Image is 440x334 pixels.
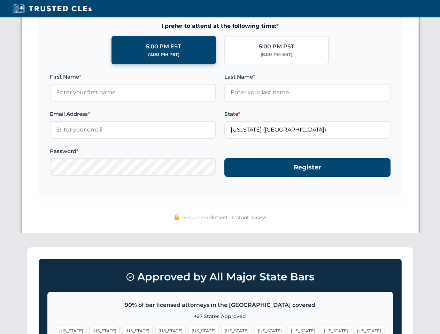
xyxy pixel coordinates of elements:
[183,214,267,221] span: Secure enrollment • Instant access
[56,312,384,320] p: +27 States Approved
[50,73,216,81] label: First Name
[56,301,384,310] p: 90% of bar licensed attorneys in the [GEOGRAPHIC_DATA] covered
[224,110,391,118] label: State
[50,110,216,118] label: Email Address
[224,84,391,101] input: Enter your last name
[146,42,181,51] div: 5:00 PM EST
[174,214,179,220] img: 🔒
[259,42,294,51] div: 5:00 PM PST
[50,22,391,31] span: I prefer to attend at the following time:
[261,51,292,58] div: (8:00 PM EST)
[47,268,393,286] h3: Approved by All Major State Bars
[10,3,94,14] img: Trusted CLEs
[50,121,216,138] input: Enter your email
[224,73,391,81] label: Last Name
[50,84,216,101] input: Enter your first name
[224,121,391,138] input: Florida (FL)
[224,158,391,177] button: Register
[148,51,179,58] div: (2:00 PM PST)
[50,147,216,156] label: Password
